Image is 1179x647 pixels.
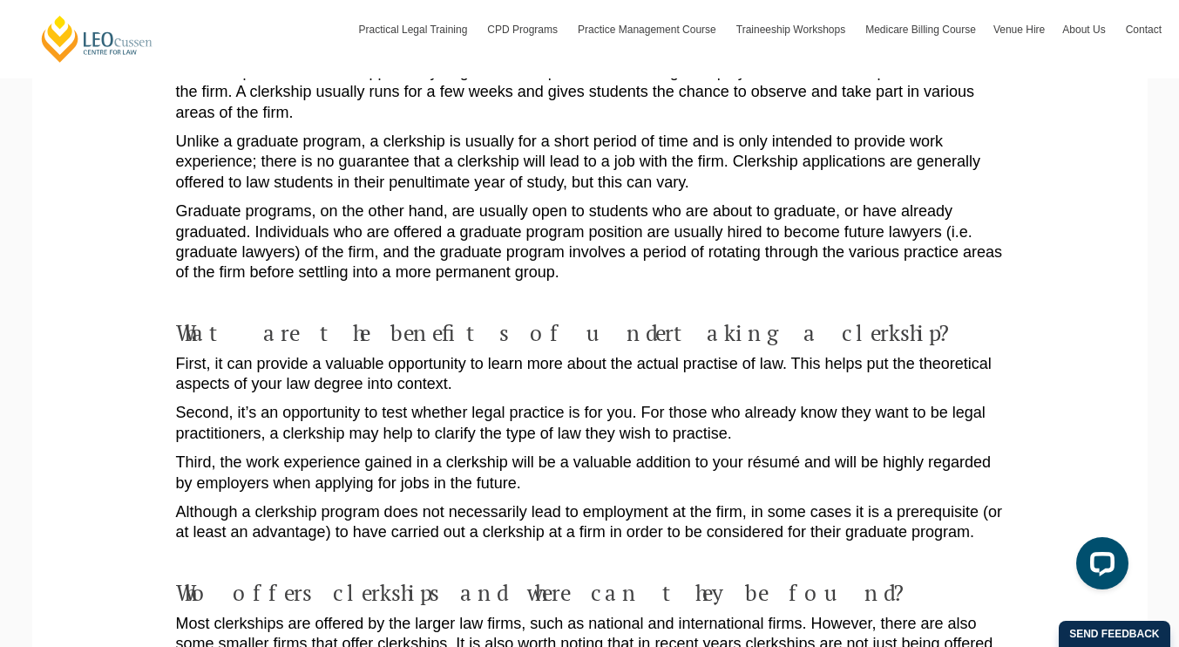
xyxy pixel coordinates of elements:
h4: What are the benefits of undertaking a clerkship? [176,321,1004,345]
p: Although a clerkship program does not necessarily lead to employment at the firm, in some cases i... [176,502,1004,543]
p: Graduate programs, on the other hand, are usually open to students who are about to graduate, or ... [176,201,1004,283]
a: Practice Management Course [569,4,728,55]
a: About Us [1054,4,1116,55]
h4: Who offers clerkships and where can they be found? [176,581,1004,605]
iframe: LiveChat chat widget [1062,530,1135,603]
a: Contact [1117,4,1170,55]
a: Medicare Billing Course [857,4,985,55]
a: Venue Hire [985,4,1054,55]
a: Traineeship Workshops [728,4,857,55]
a: [PERSON_NAME] Centre for Law [39,14,155,64]
p: Third, the work experience gained in a clerkship will be a valuable addition to your résumé and w... [176,453,1004,494]
p: Second, it’s an opportunity to test whether legal practice is for you. For those who already know... [176,403,1004,444]
p: Unlike a graduate program, a clerkship is usually for a short period of time and is only intended... [176,132,1004,193]
a: CPD Programs [478,4,569,55]
p: First, it can provide a valuable opportunity to learn more about the actual practise of law. This... [176,354,1004,395]
p: A clerkship is a short-term opportunity to gain work experience with a legal employer. Think of i... [176,62,1004,123]
a: Practical Legal Training [350,4,479,55]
